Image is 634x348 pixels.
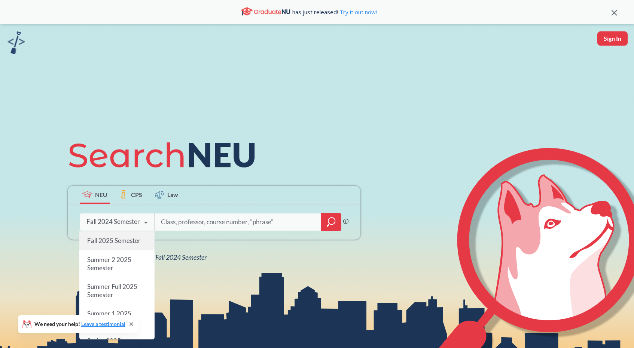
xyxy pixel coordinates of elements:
input: Class, professor, course number, "phrase" [160,214,316,230]
span: CPS [131,190,142,199]
button: Sign In [597,31,628,46]
a: sandbox logo [7,31,25,56]
span: We need your help! [34,321,125,327]
img: sandbox logo [7,31,25,54]
span: Fall 2025 Semester [87,237,141,244]
a: Try it out now! [338,8,377,16]
svg: magnifying glass [327,217,336,227]
div: Fall 2024 Semester [86,218,140,226]
a: Leave a testimonial [81,321,125,327]
span: has just released! [292,8,377,16]
span: Law [167,190,178,199]
span: NEU Fall 2024 Semester [141,253,207,261]
span: Summer 2 2025 Semester [87,255,131,271]
span: Summer 1 2025 Semester [87,309,131,326]
span: NEU [95,190,107,199]
div: magnifying glass [321,213,341,231]
span: Summer Full 2025 Semester [87,283,137,299]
